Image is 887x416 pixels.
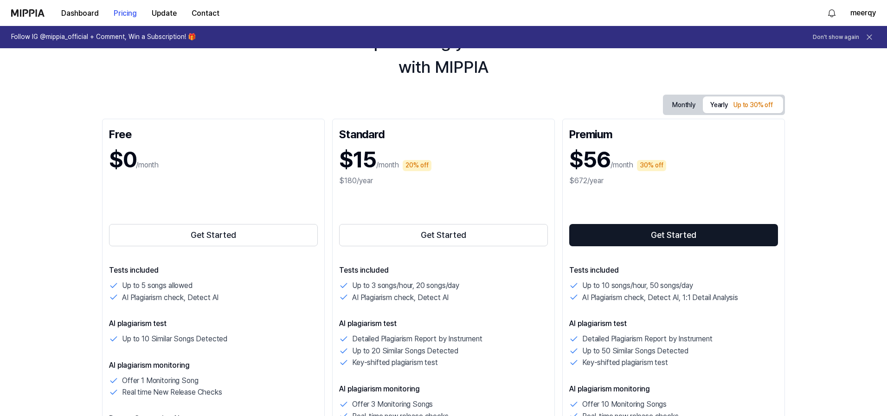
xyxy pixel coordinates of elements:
[339,265,548,276] p: Tests included
[569,224,778,246] button: Get Started
[569,144,611,175] h1: $56
[54,4,106,23] button: Dashboard
[637,160,666,171] div: 30% off
[144,4,184,23] button: Update
[569,126,778,141] div: Premium
[569,384,778,395] p: AI plagiarism monitoring
[582,398,667,410] p: Offer 10 Monitoring Songs
[339,318,548,329] p: AI plagiarism test
[569,318,778,329] p: AI plagiarism test
[109,144,136,175] h1: $0
[569,265,778,276] p: Tests included
[582,292,738,304] p: AI Plagiarism check, Detect AI, 1:1 Detail Analysis
[352,292,449,304] p: AI Plagiarism check, Detect AI
[122,280,193,292] p: Up to 5 songs allowed
[339,224,548,246] button: Get Started
[352,345,458,357] p: Up to 20 Similar Songs Detected
[11,32,196,42] h1: Follow IG @mippia_official + Comment, Win a Subscription! 🎁
[703,96,783,113] button: Yearly
[813,33,859,41] button: Don't show again
[339,175,548,186] div: $180/year
[352,398,433,410] p: Offer 3 Monitoring Songs
[109,222,318,248] a: Get Started
[339,222,548,248] a: Get Started
[184,4,227,23] button: Contact
[731,100,776,111] div: Up to 30% off
[106,0,144,26] a: Pricing
[582,280,693,292] p: Up to 10 songs/hour, 50 songs/day
[122,292,219,304] p: AI Plagiarism check, Detect AI
[109,318,318,329] p: AI plagiarism test
[826,7,837,19] img: 알림
[582,357,668,369] p: Key-shifted plagiarism test
[144,0,184,26] a: Update
[569,175,778,186] div: $672/year
[352,280,459,292] p: Up to 3 songs/hour, 20 songs/day
[582,333,713,345] p: Detailed Plagiarism Report by Instrument
[109,265,318,276] p: Tests included
[136,160,159,171] p: /month
[122,333,227,345] p: Up to 10 Similar Songs Detected
[582,345,688,357] p: Up to 50 Similar Songs Detected
[339,144,376,175] h1: $15
[339,384,548,395] p: AI plagiarism monitoring
[122,386,222,398] p: Real time New Release Checks
[339,126,548,141] div: Standard
[403,160,431,171] div: 20% off
[569,222,778,248] a: Get Started
[352,333,482,345] p: Detailed Plagiarism Report by Instrument
[11,9,45,17] img: logo
[106,4,144,23] button: Pricing
[122,375,198,387] p: Offer 1 Monitoring Song
[109,224,318,246] button: Get Started
[611,160,633,171] p: /month
[850,7,876,19] button: meerqy
[109,126,318,141] div: Free
[665,98,703,112] button: Monthly
[109,360,318,371] p: AI plagiarism monitoring
[376,160,399,171] p: /month
[352,357,438,369] p: Key-shifted plagiarism test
